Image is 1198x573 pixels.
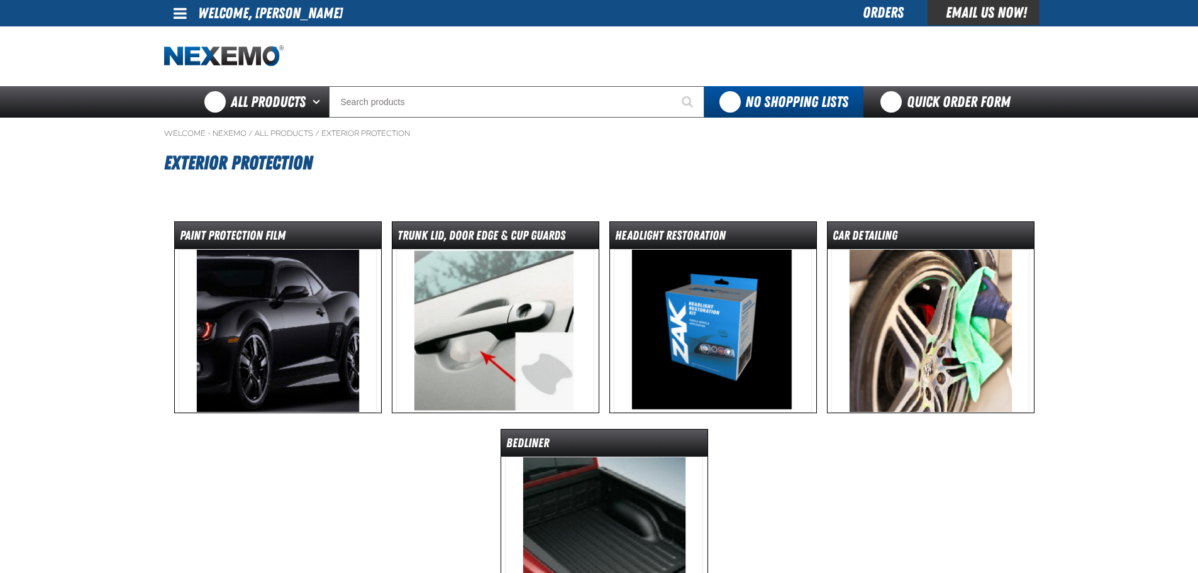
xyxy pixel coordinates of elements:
[831,249,1029,413] img: Car Detailing
[255,128,313,138] a: All Products
[174,221,382,413] a: Paint Protection Film
[164,146,1034,180] h1: Exterior Protection
[231,91,306,113] span: All Products
[501,435,707,457] dt: Bedliner
[248,128,253,138] span: /
[164,45,284,67] img: Nexemo logo
[396,249,594,413] img: Trunk Lid, Door Edge & Cup Guards
[609,221,817,413] a: Headlight Restoration
[827,221,1034,413] a: Car Detailing
[329,86,704,118] input: Search
[308,86,329,118] button: Open All Products pages
[175,227,381,249] dt: Paint Protection Film
[179,249,377,413] img: Paint Protection Film
[164,45,284,67] a: Home
[610,227,816,249] dt: Headlight Restoration
[745,93,848,111] span: No Shopping Lists
[863,86,1034,118] a: Quick Order Form
[392,221,599,413] a: Trunk Lid, Door Edge & Cup Guards
[614,249,812,413] img: Headlight Restoration
[392,227,599,249] dt: Trunk Lid, Door Edge & Cup Guards
[164,128,247,138] a: Welcome - Nexemo
[321,128,410,138] a: Exterior Protection
[828,227,1034,249] dt: Car Detailing
[164,128,1034,138] nav: Breadcrumbs
[315,128,319,138] span: /
[704,86,863,118] button: You do not have available Shopping Lists. Open to Create a New List
[673,86,704,118] button: Start Searching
